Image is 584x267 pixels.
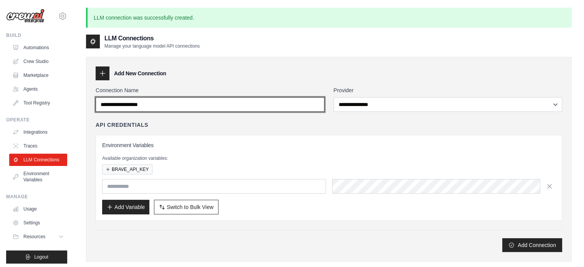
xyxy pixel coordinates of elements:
[9,41,67,54] a: Automations
[96,121,148,129] h4: API Credentials
[6,194,67,200] div: Manage
[9,55,67,68] a: Crew Studio
[104,34,200,43] h2: LLM Connections
[9,154,67,166] a: LLM Connections
[102,141,556,149] h3: Environment Variables
[167,203,213,211] span: Switch to Bulk View
[334,86,562,94] label: Provider
[154,200,218,214] button: Switch to Bulk View
[114,70,166,77] h3: Add New Connection
[96,86,324,94] label: Connection Name
[6,32,67,38] div: Build
[102,164,152,174] button: BRAVE_API_KEY
[23,234,45,240] span: Resources
[104,43,200,49] p: Manage your language model API connections
[6,117,67,123] div: Operate
[9,126,67,138] a: Integrations
[34,254,48,260] span: Logout
[9,217,67,229] a: Settings
[502,238,562,252] button: Add Connection
[9,83,67,95] a: Agents
[6,9,45,23] img: Logo
[9,140,67,152] a: Traces
[102,200,149,214] button: Add Variable
[9,69,67,81] a: Marketplace
[102,155,556,161] p: Available organization variables:
[9,167,67,186] a: Environment Variables
[9,231,67,243] button: Resources
[86,8,572,28] p: LLM connection was successfully created.
[9,203,67,215] a: Usage
[6,250,67,264] button: Logout
[9,97,67,109] a: Tool Registry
